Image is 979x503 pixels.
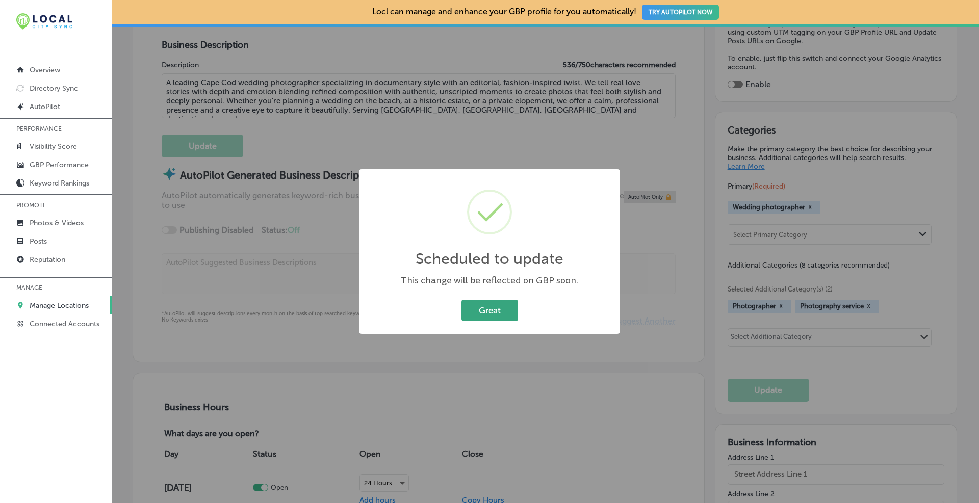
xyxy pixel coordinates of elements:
[30,320,99,328] p: Connected Accounts
[30,179,89,188] p: Keyword Rankings
[642,5,719,20] button: TRY AUTOPILOT NOW
[30,301,89,310] p: Manage Locations
[461,300,518,321] button: Great
[30,237,47,246] p: Posts
[30,161,89,169] p: GBP Performance
[30,66,60,74] p: Overview
[30,102,60,111] p: AutoPilot
[30,142,77,151] p: Visibility Score
[16,13,72,30] img: 12321ecb-abad-46dd-be7f-2600e8d3409flocal-city-sync-logo-rectangle.png
[30,255,65,264] p: Reputation
[369,274,610,287] div: This change will be reflected on GBP soon.
[30,219,84,227] p: Photos & Videos
[416,250,563,268] h2: Scheduled to update
[30,84,78,93] p: Directory Sync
